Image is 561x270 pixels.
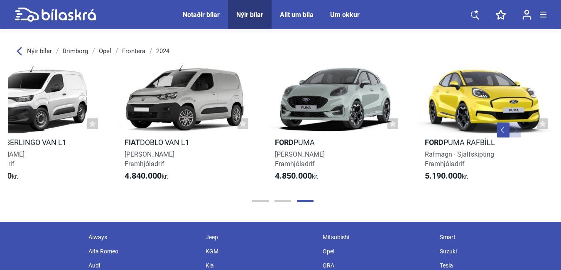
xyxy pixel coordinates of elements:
[275,138,294,147] b: Ford
[318,244,436,258] div: Opel
[318,230,436,244] div: Mitsubishi
[275,171,318,181] span: kr.
[125,171,168,181] span: kr.
[425,138,443,147] b: Ford
[425,150,494,168] span: Rafmagn · Sjálfskipting Framhjóladrif
[417,137,552,147] h2: Puma rafbíll
[267,137,402,147] h2: Puma
[436,244,553,258] div: Suzuki
[27,47,52,55] span: Nýir bílar
[252,200,269,202] button: Page 1
[280,11,314,19] a: Allt um bíla
[183,11,220,19] a: Notaðir bílar
[267,63,402,189] a: FordPuma[PERSON_NAME]Framhjóladrif4.850.000kr.
[274,200,291,202] button: Page 2
[125,138,140,147] b: Fiat
[436,230,553,244] div: Smart
[84,230,201,244] div: Aiways
[425,171,462,181] b: 5.190.000
[117,63,252,189] a: FiatDoblo Van L1[PERSON_NAME]Framhjóladrif4.840.000kr.
[201,244,318,258] div: KGM
[99,48,111,54] a: Opel
[122,48,145,54] a: Frontera
[330,11,360,19] a: Um okkur
[201,230,318,244] div: Jeep
[156,48,169,54] a: 2024
[425,171,468,181] span: kr.
[125,150,174,168] span: [PERSON_NAME] Framhjóladrif
[63,48,88,54] a: Brimborg
[275,150,325,168] span: [PERSON_NAME] Framhjóladrif
[275,171,312,181] b: 4.850.000
[417,63,552,189] a: FordPuma rafbíllRafmagn · SjálfskiptingFramhjóladrif5.190.000kr.
[522,10,532,20] img: user-login.svg
[84,244,201,258] div: Alfa Romeo
[297,200,314,202] button: Page 3
[236,11,263,19] a: Nýir bílar
[117,137,252,147] h2: Doblo Van L1
[497,123,510,137] button: Previous
[125,171,162,181] b: 4.840.000
[509,123,521,137] button: Next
